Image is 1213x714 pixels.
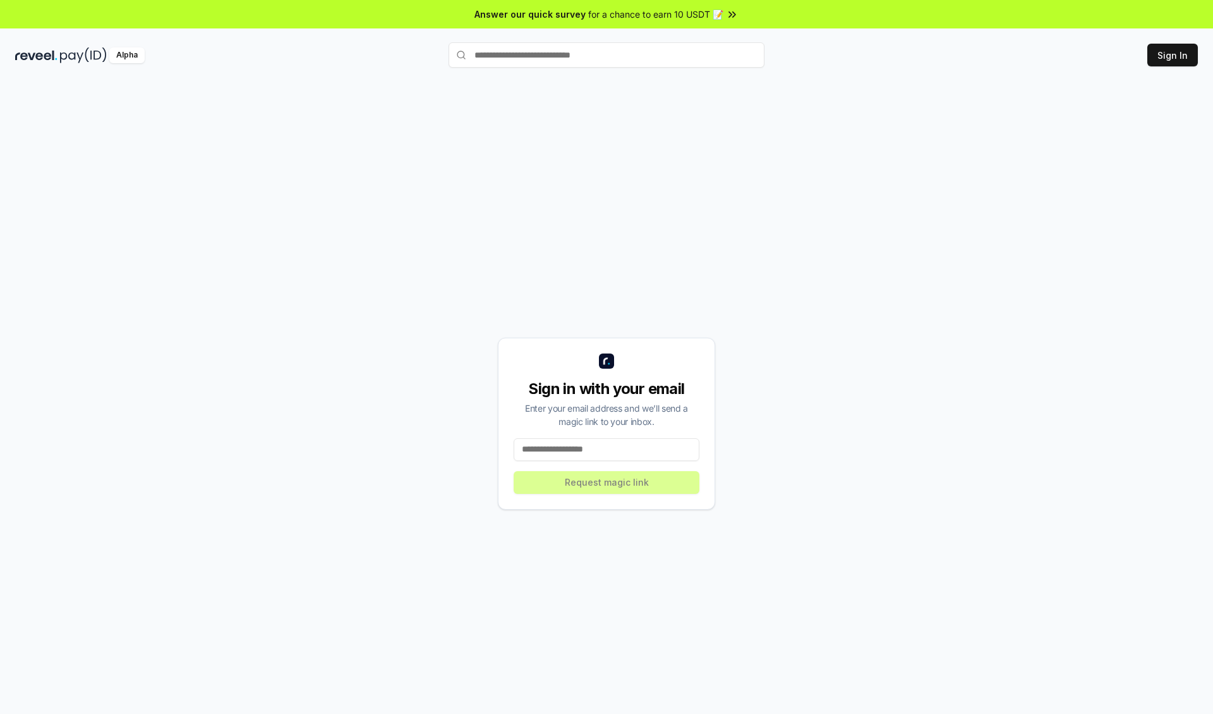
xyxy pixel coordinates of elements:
button: Sign In [1147,44,1198,66]
img: reveel_dark [15,47,57,63]
img: logo_small [599,354,614,369]
div: Enter your email address and we’ll send a magic link to your inbox. [514,402,699,428]
span: for a chance to earn 10 USDT 📝 [588,8,723,21]
img: pay_id [60,47,107,63]
div: Sign in with your email [514,379,699,399]
div: Alpha [109,47,145,63]
span: Answer our quick survey [474,8,586,21]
